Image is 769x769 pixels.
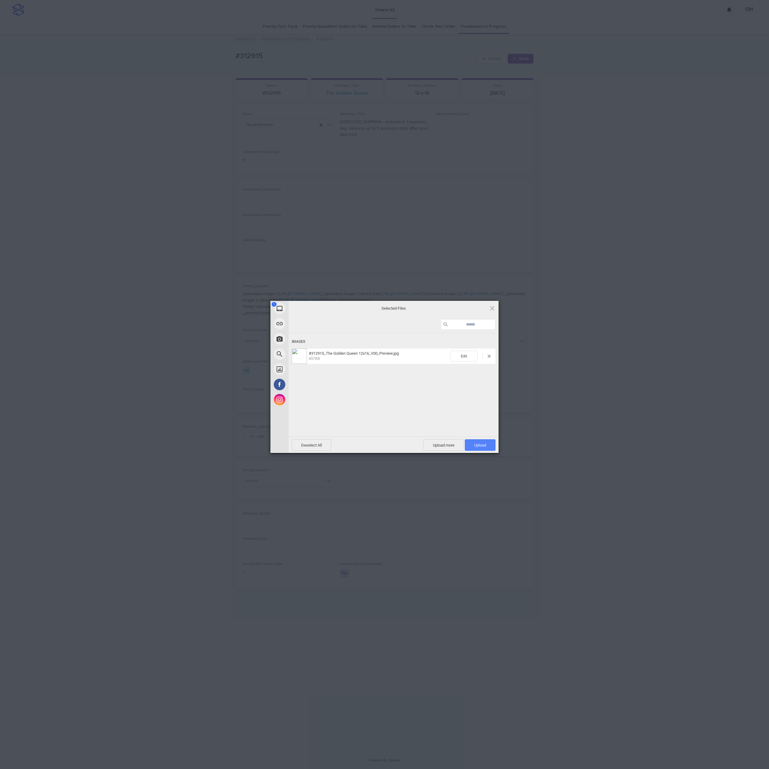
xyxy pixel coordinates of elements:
[309,351,399,356] span: #312915_The Golden Queen 12x16_V00_Preview.jpg
[270,377,343,392] div: Facebook
[307,351,450,361] span: #312915_The Golden Queen 12x16_V00_Preview.jpg
[292,336,496,347] div: Images
[270,346,343,362] div: Web Search
[333,306,454,311] span: Selected Files
[465,439,496,451] span: Upload
[270,331,343,346] div: Take Photo
[270,301,343,316] div: My Device
[292,439,331,451] span: Deselect All
[489,305,496,311] span: Click here or hit ESC to close picker
[270,362,343,377] div: Unsplash
[423,439,464,451] span: Upload more
[309,357,320,361] span: 457KB
[270,392,343,407] div: Instagram
[450,351,478,361] span: Edit
[272,302,277,307] span: 1
[270,316,343,331] div: Link (URL)
[474,443,486,447] span: Upload
[292,349,307,364] img: 80da8426-be5a-4354-9bf9-31c69c31f964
